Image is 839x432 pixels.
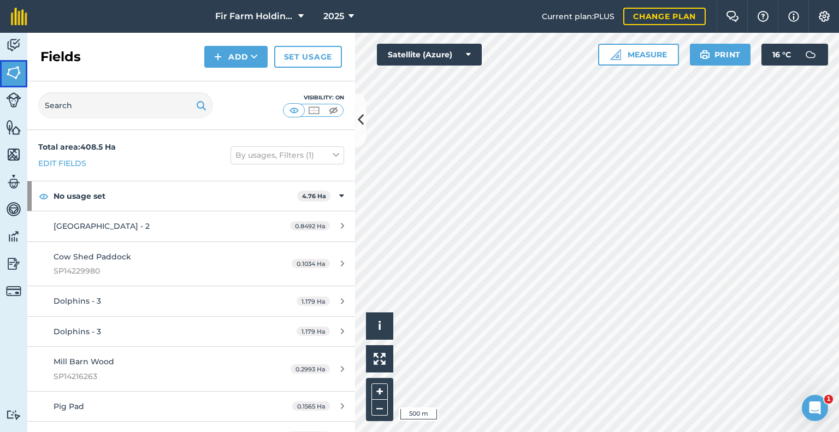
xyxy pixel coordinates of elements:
[6,228,21,245] img: svg+xml;base64,PD94bWwgdmVyc2lvbj0iMS4wIiBlbmNvZGluZz0idXRmLTgiPz4KPCEtLSBHZW5lcmF0b3I6IEFkb2JlIE...
[54,370,259,382] span: SP14216263
[38,157,86,169] a: Edit fields
[726,11,739,22] img: Two speech bubbles overlapping with the left bubble in the forefront
[542,10,615,22] span: Current plan : PLUS
[6,37,21,54] img: svg+xml;base64,PD94bWwgdmVyc2lvbj0iMS4wIiBlbmNvZGluZz0idXRmLTgiPz4KPCEtLSBHZW5lcmF0b3I6IEFkb2JlIE...
[204,46,268,68] button: Add
[610,49,621,60] img: Ruler icon
[38,142,116,152] strong: Total area : 408.5 Ha
[11,8,27,25] img: fieldmargin Logo
[54,221,150,231] span: [GEOGRAPHIC_DATA] - 2
[231,146,344,164] button: By usages, Filters (1)
[54,252,131,262] span: Cow Shed Paddock
[378,319,381,333] span: i
[291,364,330,374] span: 0.2993 Ha
[297,327,330,336] span: 1.179 Ha
[761,44,828,66] button: 16 °C
[371,400,388,416] button: –
[287,105,301,116] img: svg+xml;base64,PHN2ZyB4bWxucz0iaHR0cDovL3d3dy53My5vcmcvMjAwMC9zdmciIHdpZHRoPSI1MCIgaGVpZ2h0PSI0MC...
[800,44,822,66] img: svg+xml;base64,PD94bWwgdmVyc2lvbj0iMS4wIiBlbmNvZGluZz0idXRmLTgiPz4KPCEtLSBHZW5lcmF0b3I6IEFkb2JlIE...
[307,105,321,116] img: svg+xml;base64,PHN2ZyB4bWxucz0iaHR0cDovL3d3dy53My5vcmcvMjAwMC9zdmciIHdpZHRoPSI1MCIgaGVpZ2h0PSI0MC...
[377,44,482,66] button: Satellite (Azure)
[27,242,355,286] a: Cow Shed PaddockSP142299800.1034 Ha
[323,10,344,23] span: 2025
[818,11,831,22] img: A cog icon
[788,10,799,23] img: svg+xml;base64,PHN2ZyB4bWxucz0iaHR0cDovL3d3dy53My5vcmcvMjAwMC9zdmciIHdpZHRoPSIxNyIgaGVpZ2h0PSIxNy...
[824,395,833,404] span: 1
[27,392,355,421] a: Pig Pad0.1565 Ha
[215,10,294,23] span: Fir Farm Holdings Limited
[6,174,21,190] img: svg+xml;base64,PD94bWwgdmVyc2lvbj0iMS4wIiBlbmNvZGluZz0idXRmLTgiPz4KPCEtLSBHZW5lcmF0b3I6IEFkb2JlIE...
[39,190,49,203] img: svg+xml;base64,PHN2ZyB4bWxucz0iaHR0cDovL3d3dy53My5vcmcvMjAwMC9zdmciIHdpZHRoPSIxOCIgaGVpZ2h0PSIyNC...
[302,192,326,200] strong: 4.76 Ha
[290,221,330,230] span: 0.8492 Ha
[6,201,21,217] img: svg+xml;base64,PD94bWwgdmVyc2lvbj0iMS4wIiBlbmNvZGluZz0idXRmLTgiPz4KPCEtLSBHZW5lcmF0b3I6IEFkb2JlIE...
[274,46,342,68] a: Set usage
[6,146,21,163] img: svg+xml;base64,PHN2ZyB4bWxucz0iaHR0cDovL3d3dy53My5vcmcvMjAwMC9zdmciIHdpZHRoPSI1NiIgaGVpZ2h0PSI2MC...
[292,259,330,268] span: 0.1034 Ha
[38,92,213,119] input: Search
[27,286,355,316] a: Dolphins - 31.179 Ha
[6,256,21,272] img: svg+xml;base64,PD94bWwgdmVyc2lvbj0iMS4wIiBlbmNvZGluZz0idXRmLTgiPz4KPCEtLSBHZW5lcmF0b3I6IEFkb2JlIE...
[6,283,21,299] img: svg+xml;base64,PD94bWwgdmVyc2lvbj0iMS4wIiBlbmNvZGluZz0idXRmLTgiPz4KPCEtLSBHZW5lcmF0b3I6IEFkb2JlIE...
[366,312,393,340] button: i
[54,327,101,336] span: Dolphins - 3
[54,265,259,277] span: SP14229980
[6,119,21,135] img: svg+xml;base64,PHN2ZyB4bWxucz0iaHR0cDovL3d3dy53My5vcmcvMjAwMC9zdmciIHdpZHRoPSI1NiIgaGVpZ2h0PSI2MC...
[802,395,828,421] iframe: Intercom live chat
[54,357,114,366] span: Mill Barn Wood
[6,410,21,420] img: svg+xml;base64,PD94bWwgdmVyc2lvbj0iMS4wIiBlbmNvZGluZz0idXRmLTgiPz4KPCEtLSBHZW5lcmF0b3I6IEFkb2JlIE...
[700,48,710,61] img: svg+xml;base64,PHN2ZyB4bWxucz0iaHR0cDovL3d3dy53My5vcmcvMjAwMC9zdmciIHdpZHRoPSIxOSIgaGVpZ2h0PSIyNC...
[6,64,21,81] img: svg+xml;base64,PHN2ZyB4bWxucz0iaHR0cDovL3d3dy53My5vcmcvMjAwMC9zdmciIHdpZHRoPSI1NiIgaGVpZ2h0PSI2MC...
[327,105,340,116] img: svg+xml;base64,PHN2ZyB4bWxucz0iaHR0cDovL3d3dy53My5vcmcvMjAwMC9zdmciIHdpZHRoPSI1MCIgaGVpZ2h0PSI0MC...
[623,8,706,25] a: Change plan
[27,181,355,211] div: No usage set4.76 Ha
[27,347,355,391] a: Mill Barn WoodSP142162630.2993 Ha
[214,50,222,63] img: svg+xml;base64,PHN2ZyB4bWxucz0iaHR0cDovL3d3dy53My5vcmcvMjAwMC9zdmciIHdpZHRoPSIxNCIgaGVpZ2h0PSIyNC...
[27,211,355,241] a: [GEOGRAPHIC_DATA] - 20.8492 Ha
[196,99,206,112] img: svg+xml;base64,PHN2ZyB4bWxucz0iaHR0cDovL3d3dy53My5vcmcvMjAwMC9zdmciIHdpZHRoPSIxOSIgaGVpZ2h0PSIyNC...
[371,383,388,400] button: +
[27,317,355,346] a: Dolphins - 31.179 Ha
[40,48,81,66] h2: Fields
[54,296,101,306] span: Dolphins - 3
[757,11,770,22] img: A question mark icon
[772,44,791,66] span: 16 ° C
[292,401,330,411] span: 0.1565 Ha
[54,401,84,411] span: Pig Pad
[374,353,386,365] img: Four arrows, one pointing top left, one top right, one bottom right and the last bottom left
[598,44,679,66] button: Measure
[283,93,344,102] div: Visibility: On
[54,181,297,211] strong: No usage set
[297,297,330,306] span: 1.179 Ha
[690,44,751,66] button: Print
[6,92,21,108] img: svg+xml;base64,PD94bWwgdmVyc2lvbj0iMS4wIiBlbmNvZGluZz0idXRmLTgiPz4KPCEtLSBHZW5lcmF0b3I6IEFkb2JlIE...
